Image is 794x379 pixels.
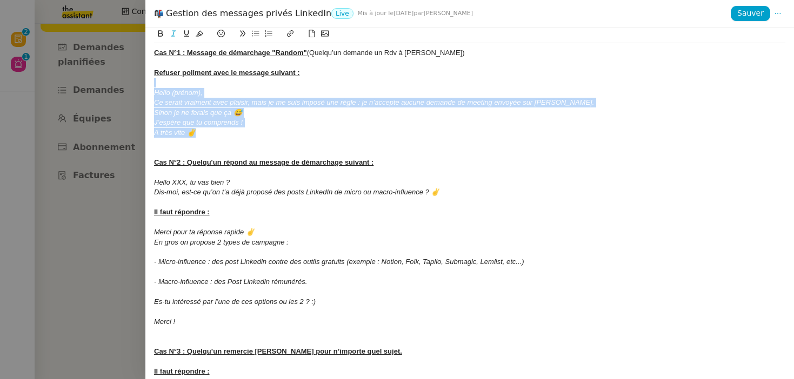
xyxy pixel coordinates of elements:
span: Sauver [737,7,764,19]
button: Sauver [731,6,770,21]
em: En gros on propose 2 types de campagne : [154,238,289,246]
em: A très vite ✌️ [154,128,196,137]
div: (Quelqu’un demande un Rdv à [PERSON_NAME]) [154,48,785,58]
em: Hello (prénom), [154,89,203,97]
em: Dis-moi, est-ce qu’on t’a déjà proposé des posts LinkedIn de micro ou macro-influence ? ✌️ [154,188,439,196]
u: Cas N°2 : Quelqu'un répond au message de démarchage suivant : [154,158,373,166]
em: Hello XXX, tu vas bien ? [154,178,230,186]
em: J’espère que tu comprends ! [154,118,243,126]
em: Merci pour ta réponse rapide ✌️ [154,228,255,236]
em: Ce serait vraiment avec plaisir, mais je me suis imposé une règle : je n’accepte aucune demande d... [154,98,594,106]
u: Refuser poliment avec le message suivant : [154,69,300,77]
u: Il faut répondre : [154,208,210,216]
nz-tag: Live [331,8,353,19]
span: par [413,10,423,17]
em: Merci ! [154,317,175,326]
div: Gestion des messages privés LinkedIn [154,8,731,19]
em: Es-tu intéressé par l’une de ces options ou les 2 ? :) [154,297,316,306]
em: - Micro-influence : des post Linkedin contre des outils gratuits (exemple : Notion, Folk, Taplio,... [154,258,524,266]
u: Cas N°1 : Message de démarchage "Random" [154,49,307,57]
span: Mis à jour le [358,10,394,17]
u: Il faut répondre : [154,367,210,375]
span: [DATE] [PERSON_NAME] [358,8,473,19]
u: Cas N°3 : Quelqu’un remercie [PERSON_NAME] pour n’importe quel sujet. [154,347,402,355]
em: Sinon je ne ferais que ça 😅 [154,109,242,117]
em: - Macro-influence : des Post Linkedin rémunérés. [154,278,307,286]
span: 📬, mailbox_with_mail [154,9,164,24]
